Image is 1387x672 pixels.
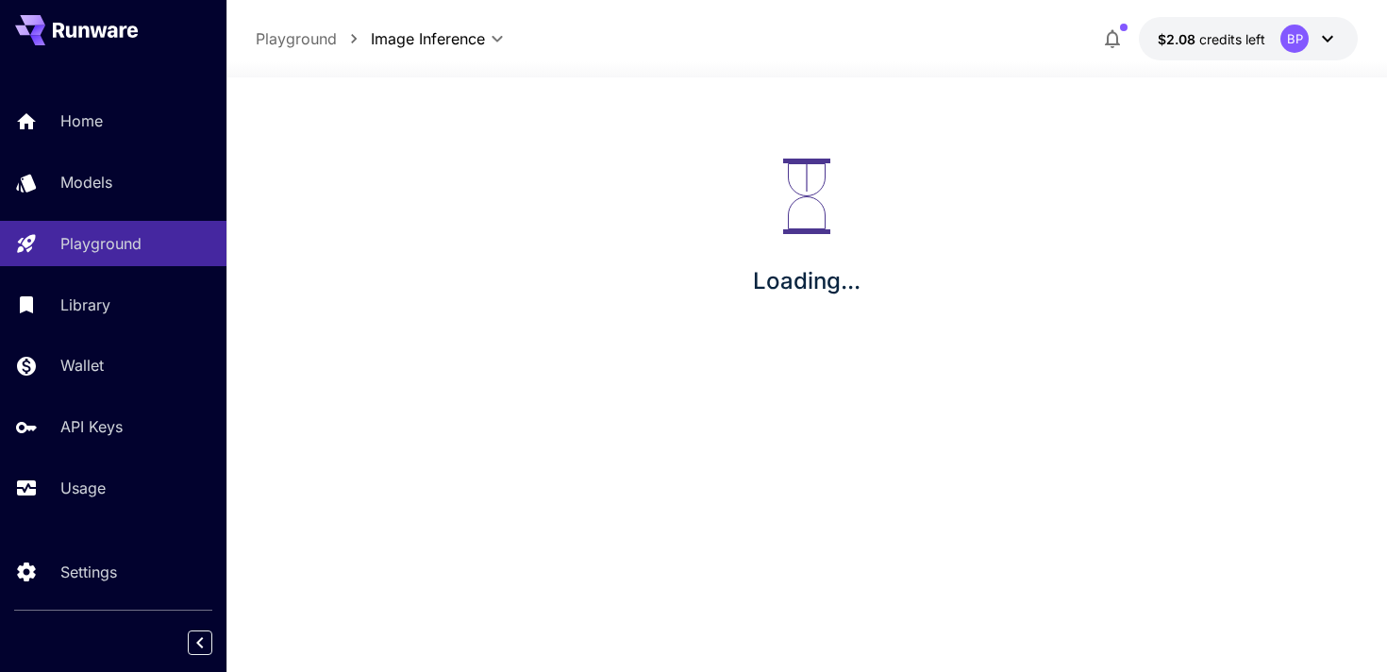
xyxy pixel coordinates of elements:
p: Usage [60,477,106,499]
p: Library [60,294,110,316]
span: credits left [1199,31,1265,47]
p: Home [60,109,103,132]
a: Playground [256,27,337,50]
p: Wallet [60,354,104,377]
div: $2.08211 [1158,29,1265,49]
p: Playground [60,232,142,255]
p: Models [60,171,112,193]
div: BP [1280,25,1309,53]
button: Collapse sidebar [188,630,212,655]
span: Image Inference [371,27,485,50]
nav: breadcrumb [256,27,371,50]
p: Loading... [753,264,861,298]
span: $2.08 [1158,31,1199,47]
button: $2.08211BP [1139,17,1358,60]
p: API Keys [60,415,123,438]
p: Settings [60,561,117,583]
div: Collapse sidebar [202,626,226,660]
